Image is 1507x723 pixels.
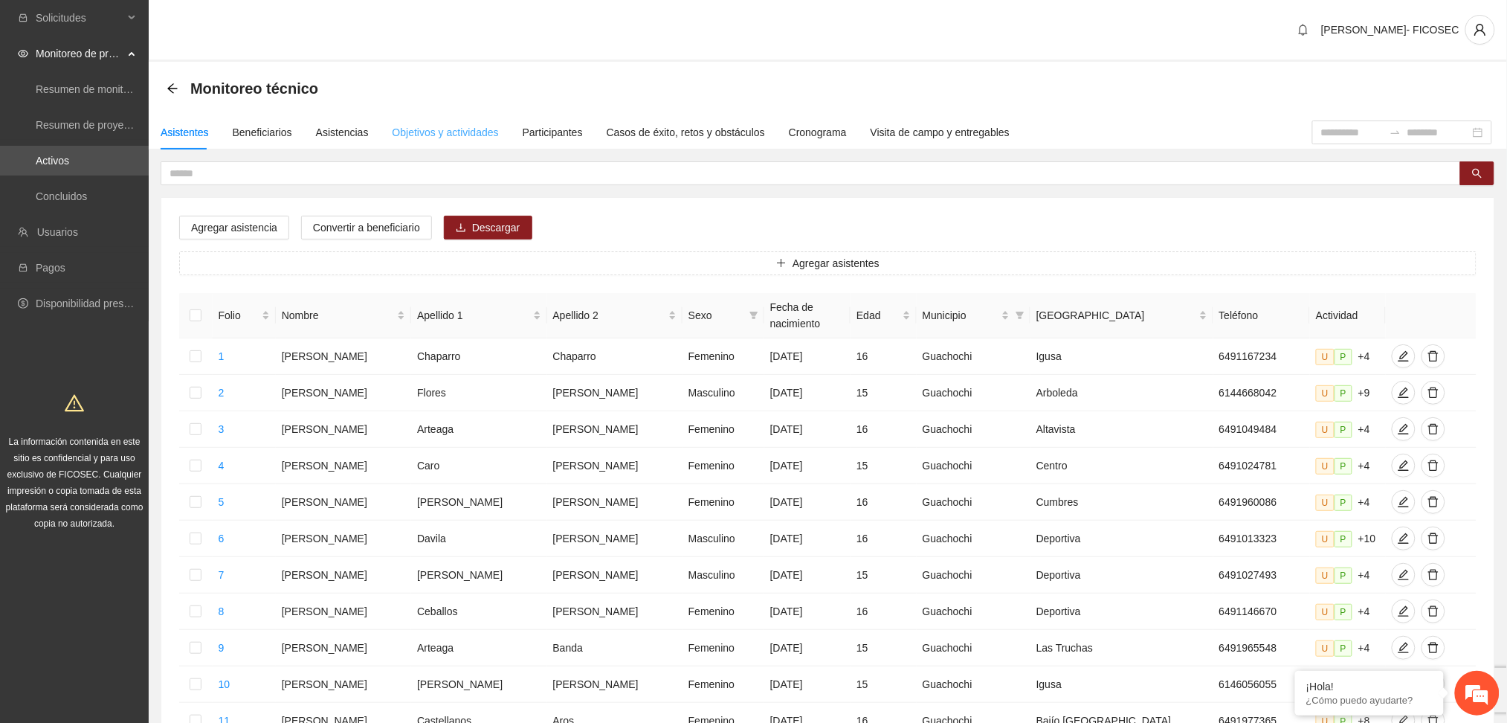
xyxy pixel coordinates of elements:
[411,557,546,594] td: [PERSON_NAME]
[917,594,1030,630] td: Guachochi
[276,594,411,630] td: [PERSON_NAME]
[276,448,411,484] td: [PERSON_NAME]
[1422,387,1445,399] span: delete
[1321,24,1459,36] span: [PERSON_NAME]- FICOSEC
[1393,496,1415,508] span: edit
[417,307,529,324] span: Apellido 1
[1310,557,1385,594] td: +4
[682,375,764,411] td: Masculino
[682,557,764,594] td: Masculino
[472,219,520,236] span: Descargar
[1306,695,1433,706] p: ¿Cómo puedo ayudarte?
[1422,344,1445,368] button: delete
[301,216,432,240] button: Convertir a beneficiario
[682,484,764,521] td: Femenino
[1310,484,1385,521] td: +4
[917,666,1030,703] td: Guachochi
[1013,304,1027,327] span: filter
[917,448,1030,484] td: Guachochi
[86,199,205,349] span: Estamos en línea.
[1335,531,1352,547] span: P
[36,155,69,167] a: Activos
[547,557,682,594] td: [PERSON_NAME]
[1393,605,1415,617] span: edit
[764,411,851,448] td: [DATE]
[65,393,84,413] span: warning
[1392,636,1416,660] button: edit
[1213,557,1311,594] td: 6491027493
[682,521,764,557] td: Masculino
[219,678,230,690] a: 10
[1036,307,1196,324] span: [GEOGRAPHIC_DATA]
[789,124,847,141] div: Cronograma
[1213,411,1311,448] td: 6491049484
[553,307,665,324] span: Apellido 2
[1422,600,1445,623] button: delete
[1335,349,1352,365] span: P
[682,411,764,448] td: Femenino
[682,594,764,630] td: Femenino
[411,448,546,484] td: Caro
[851,375,917,411] td: 15
[1291,18,1315,42] button: bell
[917,630,1030,666] td: Guachochi
[1030,448,1213,484] td: Centro
[547,448,682,484] td: [PERSON_NAME]
[411,666,546,703] td: [PERSON_NAME]
[547,630,682,666] td: Banda
[764,557,851,594] td: [DATE]
[1422,423,1445,435] span: delete
[219,423,225,435] a: 3
[244,7,280,43] div: Minimizar ventana de chat en vivo
[313,219,420,236] span: Convertir a beneficiario
[547,375,682,411] td: [PERSON_NAME]
[764,338,851,375] td: [DATE]
[1310,375,1385,411] td: +9
[276,630,411,666] td: [PERSON_NAME]
[1465,15,1495,45] button: user
[219,533,225,544] a: 6
[276,484,411,521] td: [PERSON_NAME]
[764,484,851,521] td: [DATE]
[1393,423,1415,435] span: edit
[547,293,682,338] th: Apellido 2
[1335,422,1352,438] span: P
[1310,594,1385,630] td: +4
[1310,411,1385,448] td: +4
[851,484,917,521] td: 16
[411,630,546,666] td: Arteaga
[1392,563,1416,587] button: edit
[316,124,369,141] div: Asistencias
[1213,293,1311,338] th: Teléfono
[917,557,1030,594] td: Guachochi
[276,521,411,557] td: [PERSON_NAME]
[688,307,743,324] span: Sexo
[411,411,546,448] td: Arteaga
[1316,349,1335,365] span: U
[917,484,1030,521] td: Guachochi
[1335,640,1352,657] span: P
[219,387,225,399] a: 2
[851,594,917,630] td: 16
[917,521,1030,557] td: Guachochi
[1393,569,1415,581] span: edit
[219,496,225,508] a: 5
[161,124,209,141] div: Asistentes
[411,521,546,557] td: Davila
[764,448,851,484] td: [DATE]
[36,39,123,68] span: Monitoreo de proyectos
[1422,569,1445,581] span: delete
[213,293,276,338] th: Folio
[1016,311,1024,320] span: filter
[851,666,917,703] td: 15
[547,484,682,521] td: [PERSON_NAME]
[1422,454,1445,478] button: delete
[1030,521,1213,557] td: Deportiva
[1310,630,1385,666] td: +4
[1392,454,1416,478] button: edit
[219,307,259,324] span: Folio
[36,262,65,274] a: Pagos
[856,307,900,324] span: Edad
[1392,417,1416,441] button: edit
[276,338,411,375] td: [PERSON_NAME]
